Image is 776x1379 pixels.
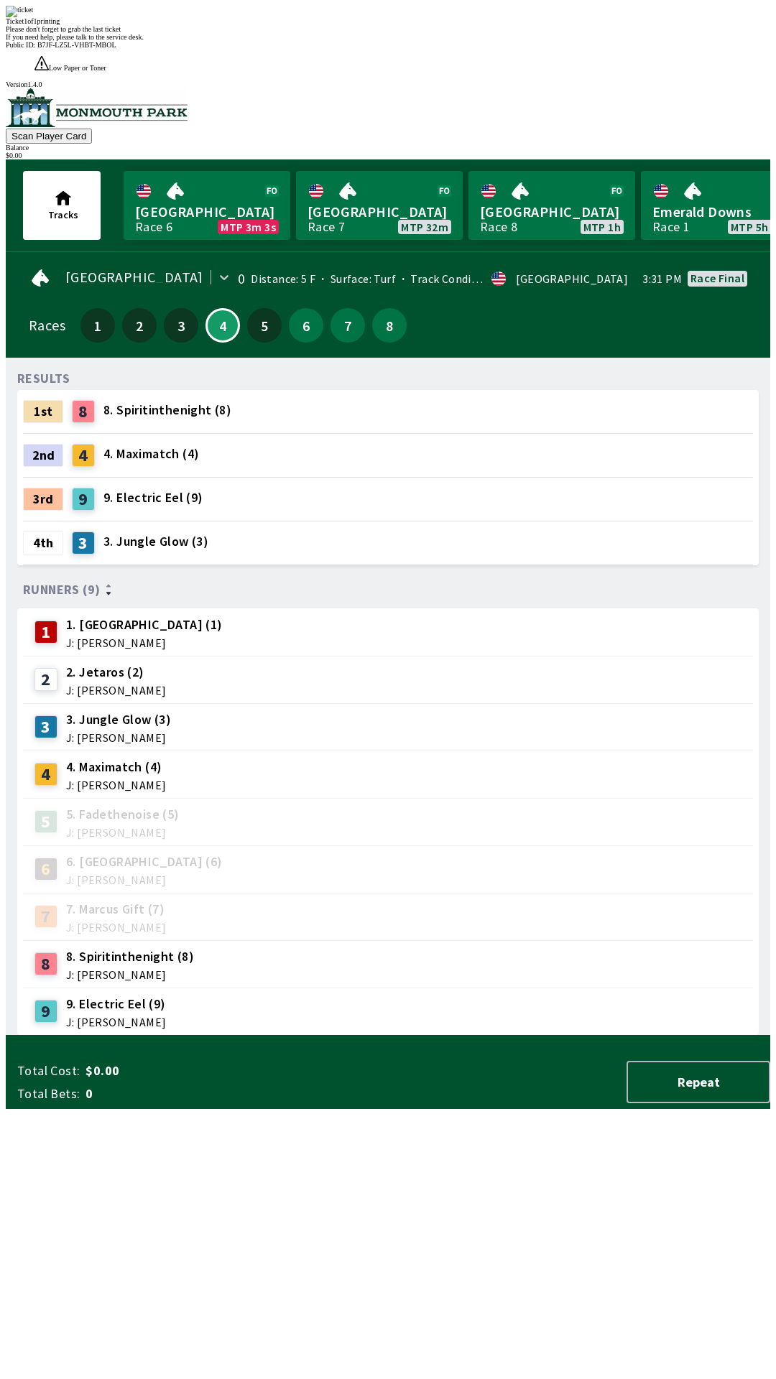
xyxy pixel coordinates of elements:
[135,221,172,233] div: Race 6
[6,88,188,127] img: venue logo
[66,827,180,838] span: J: [PERSON_NAME]
[164,308,198,343] button: 3
[17,373,70,384] div: RESULTS
[86,1062,312,1079] span: $0.00
[627,1061,770,1103] button: Repeat
[331,308,365,343] button: 7
[23,531,63,554] div: 4th
[6,6,33,17] img: ticket
[6,129,92,144] button: Scan Player Card
[516,273,628,284] div: [GEOGRAPHIC_DATA]
[23,582,753,597] div: Runners (9)
[124,171,290,240] a: [GEOGRAPHIC_DATA]Race 6MTP 3m 3s
[66,684,166,696] span: J: [PERSON_NAME]
[23,400,63,423] div: 1st
[6,17,770,25] div: Ticket 1 of 1 printing
[66,779,166,791] span: J: [PERSON_NAME]
[86,1085,312,1102] span: 0
[6,152,770,159] div: $ 0.00
[205,308,240,343] button: 4
[66,637,223,649] span: J: [PERSON_NAME]
[34,905,57,928] div: 7
[72,488,95,511] div: 9
[65,271,203,283] span: [GEOGRAPHIC_DATA]
[6,33,144,41] span: If you need help, please talk to the service desk.
[480,221,517,233] div: Race 8
[23,488,63,511] div: 3rd
[126,320,153,330] span: 2
[103,488,203,507] span: 9. Electric Eel (9)
[690,272,744,284] div: Race final
[72,400,95,423] div: 8
[23,171,101,240] button: Tracks
[72,531,95,554] div: 3
[396,271,520,286] span: Track Condition: Fast
[34,715,57,738] div: 3
[296,171,463,240] a: [GEOGRAPHIC_DATA]Race 7MTP 32m
[49,64,106,72] span: Low Paper or Toner
[251,320,278,330] span: 5
[17,1062,80,1079] span: Total Cost:
[34,621,57,644] div: 1
[167,320,195,330] span: 3
[308,221,345,233] div: Race 7
[66,732,171,743] span: J: [PERSON_NAME]
[468,171,635,240] a: [GEOGRAPHIC_DATA]Race 8MTP 1h
[72,444,95,467] div: 4
[66,663,166,682] span: 2. Jetaros (2)
[103,445,199,463] span: 4. Maximatch (4)
[639,1074,757,1090] span: Repeat
[6,80,770,88] div: Version 1.4.0
[211,322,235,329] span: 4
[66,947,194,966] span: 8. Spiritinthenight (8)
[376,320,403,330] span: 8
[292,320,320,330] span: 6
[34,810,57,833] div: 5
[66,900,166,919] span: 7. Marcus Gift (7)
[66,1016,166,1028] span: J: [PERSON_NAME]
[6,41,770,49] div: Public ID:
[642,273,682,284] span: 3:31 PM
[103,532,208,551] span: 3. Jungle Glow (3)
[334,320,361,330] span: 7
[6,144,770,152] div: Balance
[480,203,624,221] span: [GEOGRAPHIC_DATA]
[66,616,223,634] span: 1. [GEOGRAPHIC_DATA] (1)
[23,584,100,595] span: Runners (9)
[17,1085,80,1102] span: Total Bets:
[221,221,276,233] span: MTP 3m 3s
[652,221,690,233] div: Race 1
[66,758,166,776] span: 4. Maximatch (4)
[6,25,770,33] div: Please don't forget to grab the last ticket
[122,308,157,343] button: 2
[34,858,57,881] div: 6
[66,805,180,824] span: 5. Fadethenoise (5)
[80,308,115,343] button: 1
[66,969,194,980] span: J: [PERSON_NAME]
[238,273,245,284] div: 0
[583,221,621,233] span: MTP 1h
[84,320,111,330] span: 1
[401,221,448,233] span: MTP 32m
[251,271,315,286] span: Distance: 5 F
[103,401,231,419] span: 8. Spiritinthenight (8)
[66,995,166,1013] span: 9. Electric Eel (9)
[34,763,57,786] div: 4
[66,921,166,933] span: J: [PERSON_NAME]
[289,308,323,343] button: 6
[37,41,116,49] span: B7JF-LZ5L-VHBT-MBOL
[135,203,279,221] span: [GEOGRAPHIC_DATA]
[66,710,171,729] span: 3. Jungle Glow (3)
[315,271,396,286] span: Surface: Turf
[23,444,63,467] div: 2nd
[308,203,451,221] span: [GEOGRAPHIC_DATA]
[34,1000,57,1023] div: 9
[372,308,407,343] button: 8
[34,668,57,691] div: 2
[29,320,65,331] div: Races
[66,853,223,871] span: 6. [GEOGRAPHIC_DATA] (6)
[34,952,57,975] div: 8
[66,874,223,886] span: J: [PERSON_NAME]
[247,308,282,343] button: 5
[48,208,78,221] span: Tracks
